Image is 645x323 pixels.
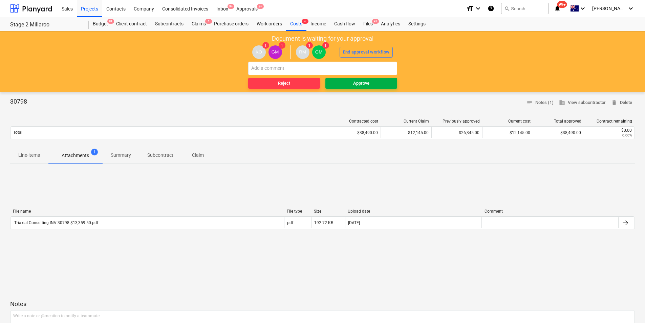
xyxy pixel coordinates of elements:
div: $0.00 [587,128,632,133]
div: Upload date [348,209,479,214]
button: Notes (1) [524,98,556,108]
div: Budget [89,17,112,31]
p: Notes [10,300,635,308]
div: Contracted cost [333,119,378,124]
span: 9+ [107,19,114,24]
div: Previously approved [434,119,480,124]
span: 6 [302,19,308,24]
button: Approve [325,78,397,89]
div: $38,490.00 [533,127,584,138]
button: Delete [608,98,635,108]
div: Geoff Morley [312,45,326,59]
p: Document is waiting for your approval [272,35,373,43]
div: $26,345.00 [431,127,482,138]
a: Subcontracts [151,17,188,31]
span: 1 [262,42,269,49]
div: Triaxial Consulting INV 30798 $13,359.50.pdf [13,220,98,225]
span: 1 [306,42,313,49]
div: Contract remaining [587,119,632,124]
span: KO [256,49,262,55]
div: Current Claim [384,119,429,124]
p: Subcontract [147,152,173,159]
a: Income [306,17,330,31]
button: Reject [248,78,320,89]
div: Costs [286,17,306,31]
a: Files9+ [359,17,377,31]
a: Budget9+ [89,17,112,31]
i: Knowledge base [488,4,494,13]
span: GM [272,49,279,55]
div: [DATE] [348,220,360,225]
button: View subcontractor [556,98,608,108]
div: $12,145.00 [381,127,431,138]
span: 9+ [372,19,379,24]
span: View subcontractor [559,99,606,107]
a: Cash flow [330,17,359,31]
a: Claims1 [188,17,210,31]
div: 192.72 KB [314,220,333,225]
span: 1 [205,19,212,24]
div: $12,145.00 [482,127,533,138]
span: delete [611,100,617,106]
a: Analytics [377,17,404,31]
p: Total [13,130,22,135]
div: Kalin Olive [252,45,266,59]
span: notes [526,100,533,106]
span: Notes (1) [526,99,554,107]
input: Add a comment [248,62,397,75]
i: keyboard_arrow_down [579,4,587,13]
p: Claim [190,152,206,159]
p: Summary [111,152,131,159]
button: End approval workflow [340,47,393,58]
small: 0.00% [622,133,632,137]
a: Purchase orders [210,17,253,31]
span: Delete [611,99,632,107]
i: format_size [466,4,474,13]
div: Comment [485,209,616,214]
p: Line-items [18,152,40,159]
span: GM [315,49,322,55]
div: Current cost [485,119,531,124]
i: keyboard_arrow_down [474,4,482,13]
span: 9+ [257,4,264,9]
div: Claims [188,17,210,31]
a: Settings [404,17,430,31]
a: Work orders [253,17,286,31]
span: 1 [279,42,285,49]
button: Search [501,3,549,14]
i: notifications [554,4,561,13]
div: - [485,220,486,225]
div: Total approved [536,119,581,124]
div: Reject [278,80,290,87]
a: Client contract [112,17,151,31]
span: business [559,100,565,106]
div: Stage 2 Millaroo [10,21,81,28]
a: Costs6 [286,17,306,31]
span: 99+ [557,1,567,8]
span: search [504,6,510,11]
span: 9+ [228,4,234,9]
div: $38,490.00 [330,127,381,138]
div: Approve [353,80,369,87]
span: 1 [322,42,329,49]
div: Rowan MacDonald [296,45,309,59]
div: File name [13,209,281,214]
p: Attachments [62,152,89,159]
div: Size [314,209,342,214]
div: Geoff Morley [268,45,282,59]
div: Files [359,17,377,31]
i: keyboard_arrow_down [627,4,635,13]
span: 1 [91,149,98,155]
span: [PERSON_NAME] [592,6,626,11]
span: RM [299,49,306,55]
div: pdf [287,220,293,225]
div: File type [287,209,308,214]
